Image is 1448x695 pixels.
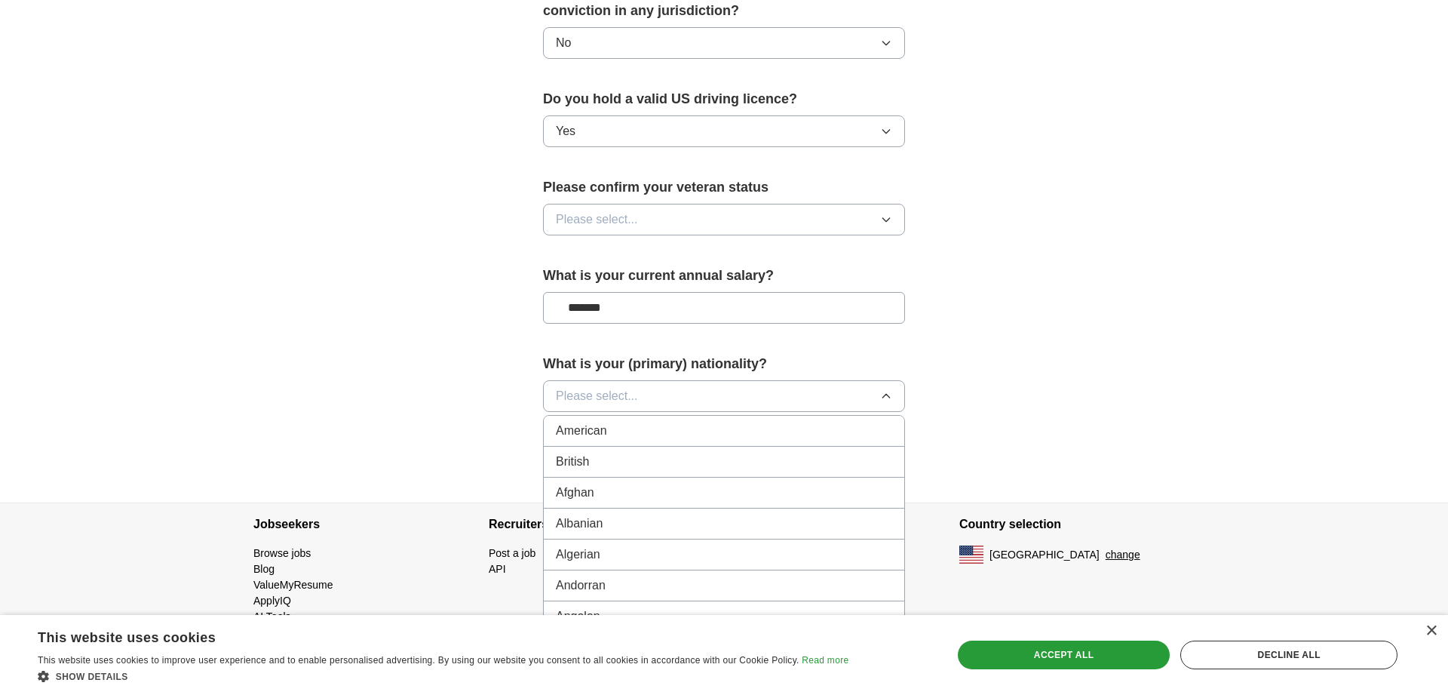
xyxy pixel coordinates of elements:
span: This website uses cookies to improve user experience and to enable personalised advertising. By u... [38,655,799,666]
div: This website uses cookies [38,624,811,647]
div: Decline all [1180,641,1397,669]
button: Please select... [543,380,905,412]
label: Please confirm your veteran status [543,177,905,198]
span: British [556,453,589,471]
a: Post a job [489,547,535,559]
div: Accept all [958,641,1170,669]
span: No [556,34,571,52]
span: Algerian [556,546,600,564]
a: API [489,563,506,575]
a: AI Tools [253,610,291,623]
a: Blog [253,563,275,575]
span: Andorran [556,577,606,595]
span: [GEOGRAPHIC_DATA] [989,547,1100,563]
button: Yes [543,115,905,147]
span: American [556,422,607,440]
a: Read more, opens a new window [802,655,848,666]
span: Angolan [556,607,600,626]
label: Do you hold a valid US driving licence? [543,89,905,109]
button: Please select... [543,204,905,235]
div: Show details [38,669,848,684]
span: Please select... [556,211,638,229]
span: Please select... [556,387,638,405]
span: Albanian [556,515,603,533]
span: Yes [556,122,575,140]
button: No [543,27,905,59]
h4: Country selection [959,503,1195,546]
div: Close [1425,626,1437,637]
label: What is your current annual salary? [543,266,905,286]
button: change [1106,547,1140,563]
a: ValueMyResume [253,579,333,591]
span: Show details [56,672,128,682]
img: US flag [959,546,983,564]
span: Afghan [556,484,594,502]
a: Browse jobs [253,547,311,559]
a: ApplyIQ [253,595,291,607]
label: What is your (primary) nationality? [543,354,905,374]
